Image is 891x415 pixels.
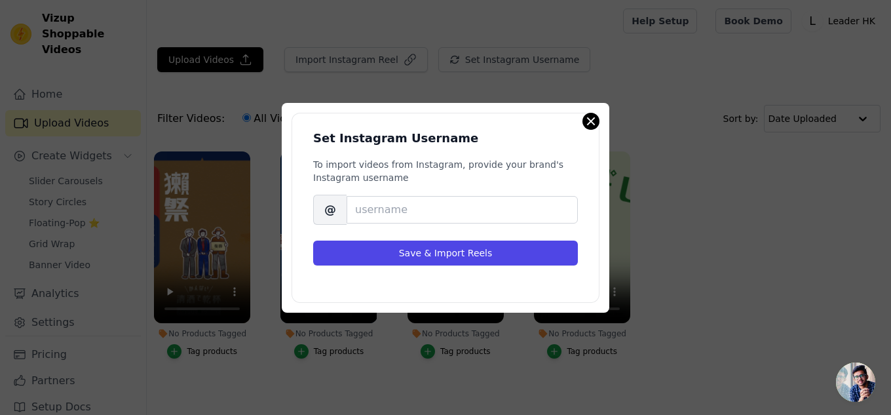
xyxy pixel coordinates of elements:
[583,113,599,129] button: Close modal
[313,241,578,266] button: Save & Import Reels
[313,129,578,148] h3: Set Instagram Username
[836,363,875,402] a: 打開聊天
[313,158,578,184] p: To import videos from Instagram, provide your brand's Instagram username
[313,195,347,225] span: @
[347,196,578,224] input: username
